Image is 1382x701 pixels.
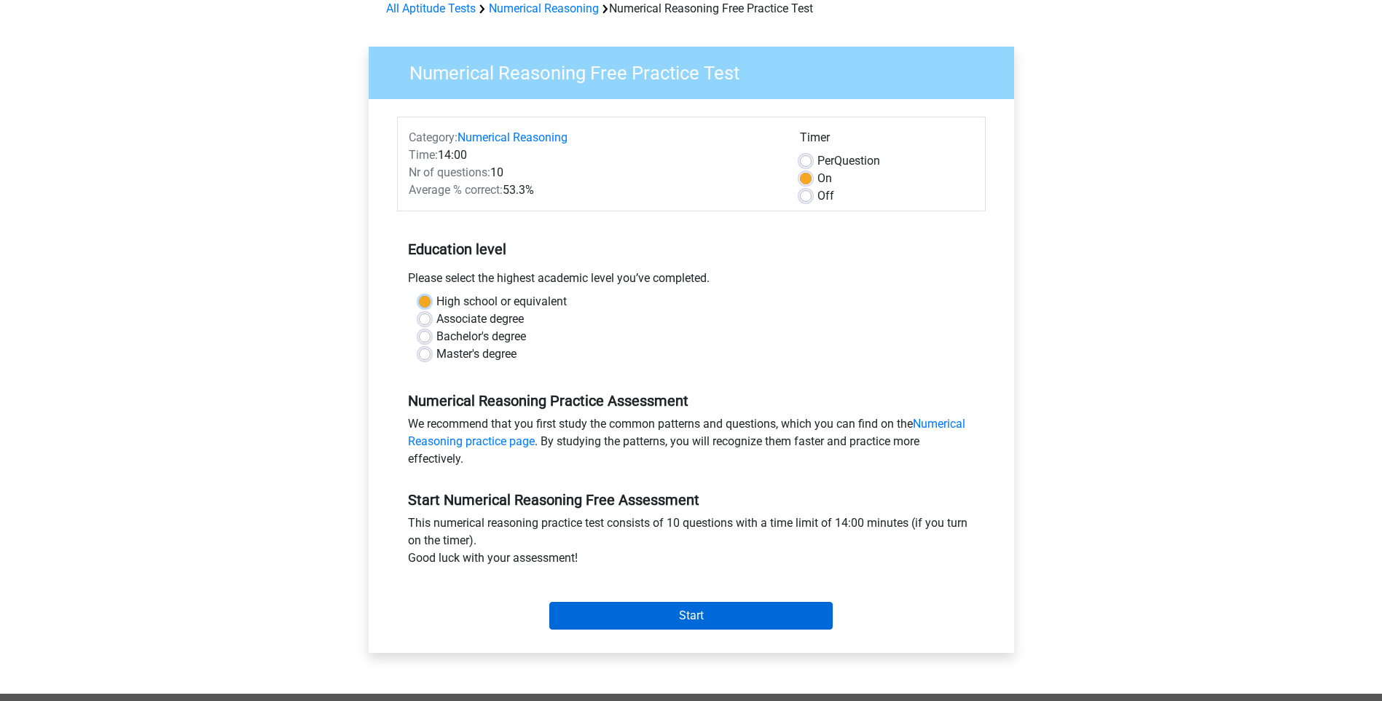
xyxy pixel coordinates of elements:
a: Numerical Reasoning [489,1,599,15]
h3: Numerical Reasoning Free Practice Test [392,56,1003,85]
span: Per [817,154,834,168]
div: 53.3% [398,181,789,199]
h5: Numerical Reasoning Practice Assessment [408,392,975,410]
div: 10 [398,164,789,181]
div: Timer [800,129,974,152]
span: Category: [409,130,458,144]
label: Question [817,152,880,170]
div: 14:00 [398,146,789,164]
label: Off [817,187,834,205]
input: Start [549,602,833,630]
a: All Aptitude Tests [386,1,476,15]
label: Master's degree [436,345,517,363]
h5: Start Numerical Reasoning Free Assessment [408,491,975,509]
span: Nr of questions: [409,165,490,179]
div: Please select the highest academic level you’ve completed. [397,270,986,293]
div: This numerical reasoning practice test consists of 10 questions with a time limit of 14:00 minute... [397,514,986,573]
label: On [817,170,832,187]
label: Bachelor's degree [436,328,526,345]
span: Average % correct: [409,183,503,197]
a: Numerical Reasoning [458,130,568,144]
label: High school or equivalent [436,293,567,310]
label: Associate degree [436,310,524,328]
div: We recommend that you first study the common patterns and questions, which you can find on the . ... [397,415,986,474]
span: Time: [409,148,438,162]
h5: Education level [408,235,975,264]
